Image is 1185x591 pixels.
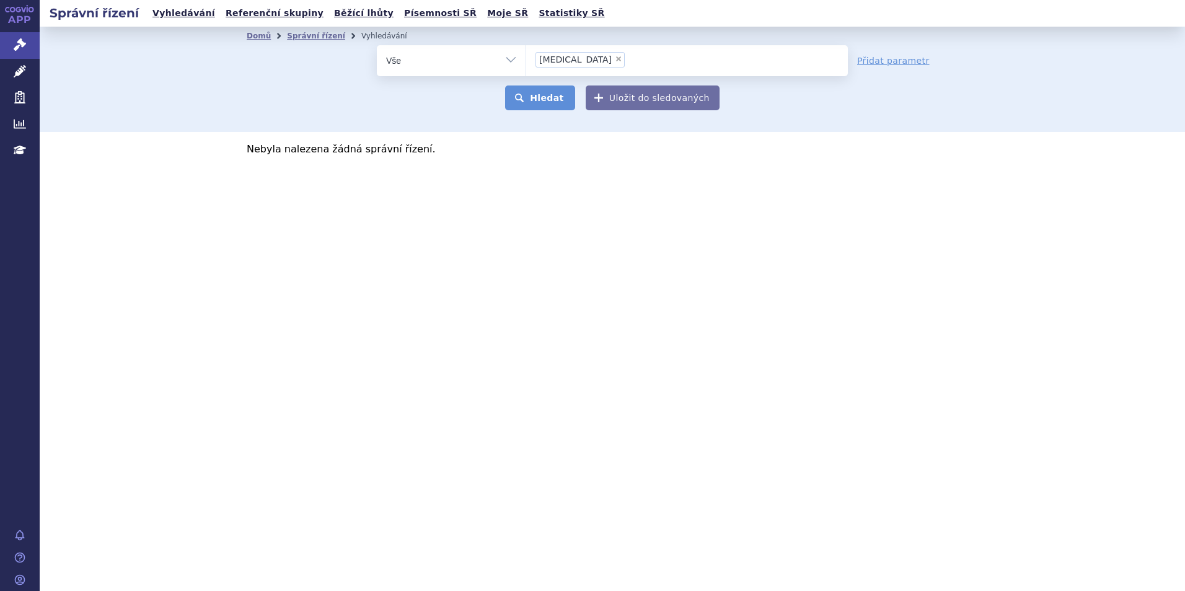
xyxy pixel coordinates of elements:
a: Vyhledávání [149,5,219,22]
a: Referenční skupiny [222,5,327,22]
a: Správní řízení [287,32,345,40]
h2: Správní řízení [40,4,149,22]
p: Nebyla nalezena žádná správní řízení. [247,144,978,154]
input: [MEDICAL_DATA] [628,51,674,67]
a: Přidat parametr [857,55,930,67]
span: [MEDICAL_DATA] [539,55,612,64]
span: × [615,55,622,63]
a: Statistiky SŘ [535,5,608,22]
a: Domů [247,32,271,40]
a: Moje SŘ [483,5,532,22]
button: Hledat [505,85,575,110]
li: Vyhledávání [361,27,423,45]
a: Běžící lhůty [330,5,397,22]
a: Písemnosti SŘ [400,5,480,22]
button: Uložit do sledovaných [586,85,720,110]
